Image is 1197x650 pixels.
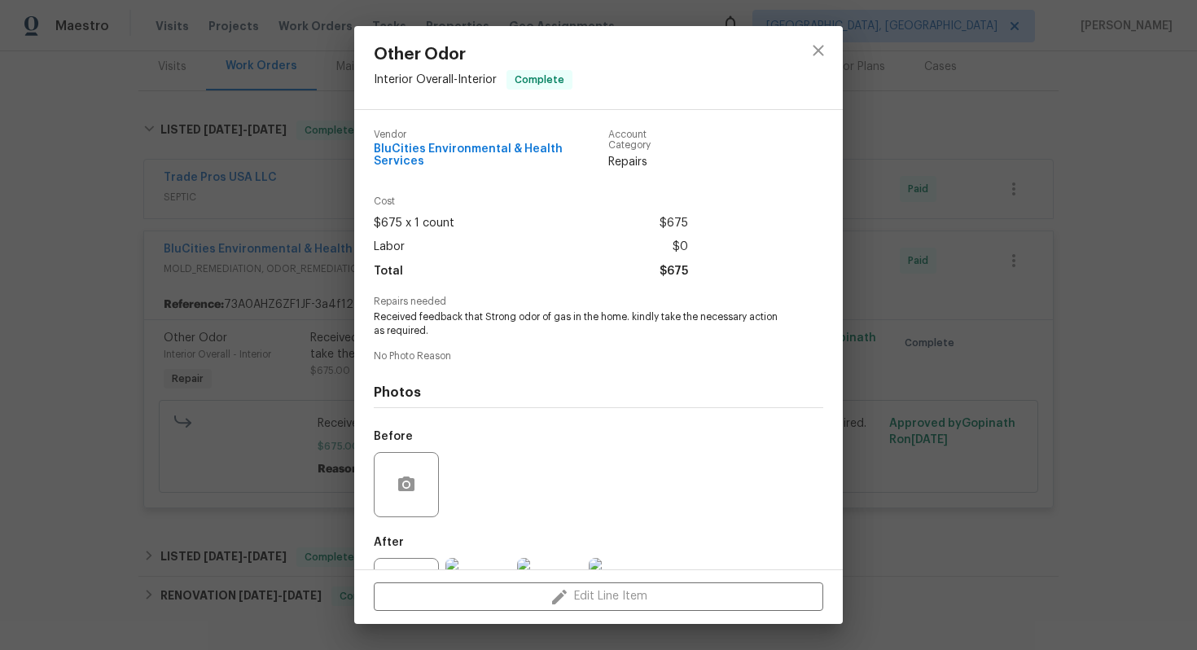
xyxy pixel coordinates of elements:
button: close [799,31,838,70]
span: Labor [374,235,405,259]
span: No Photo Reason [374,351,823,362]
span: $675 [660,260,688,283]
span: $675 x 1 count [374,212,454,235]
span: Total [374,260,403,283]
span: Received feedback that Strong odor of gas in the home. kindly take the necessary action as required. [374,310,778,338]
span: Repairs [608,154,689,170]
span: $0 [673,235,688,259]
h5: Before [374,431,413,442]
h4: Photos [374,384,823,401]
span: Complete [508,72,571,88]
span: Account Category [608,130,689,151]
span: Repairs needed [374,296,823,307]
span: Other Odor [374,46,572,64]
span: $675 [660,212,688,235]
h5: After [374,537,404,548]
span: Interior Overall - Interior [374,74,497,86]
span: Vendor [374,130,608,140]
span: BluCities Environmental & Health Services [374,143,608,168]
span: Cost [374,196,688,207]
